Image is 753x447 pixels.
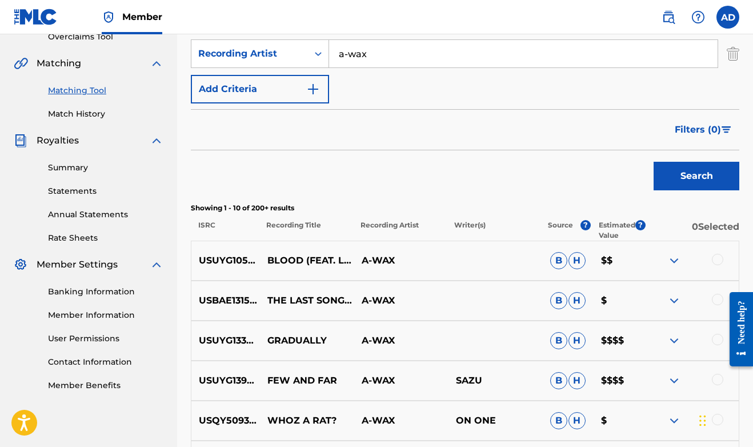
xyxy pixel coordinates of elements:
img: 9d2ae6d4665cec9f34b9.svg [306,82,320,96]
p: Recording Artist [353,220,446,241]
span: H [568,332,586,349]
p: BLOOD (FEAT. LAVISH D) [260,254,354,268]
div: Help [687,6,710,29]
span: H [568,372,586,389]
img: filter [722,126,731,133]
a: Overclaims Tool [48,31,163,43]
button: Filters (0) [668,115,739,144]
span: Matching [37,57,81,70]
img: expand [667,294,681,308]
span: ? [580,220,591,230]
p: Estimated Value [599,220,635,241]
p: A-WAX [354,294,448,308]
span: H [568,412,586,429]
a: Member Benefits [48,380,163,392]
span: ? [635,220,646,230]
p: $ [594,294,644,308]
p: SAZU [448,374,543,388]
img: expand [150,134,163,147]
p: THE LAST SONG (FEAT. A-WAX, LEFT, HOLLOW TIP, [PERSON_NAME], T-NUTTY, [PERSON_NAME], MISTAH F.A.B... [260,294,354,308]
img: expand [150,57,163,70]
p: A-WAX [354,414,448,428]
span: H [568,292,586,309]
span: B [550,252,567,269]
iframe: Resource Center [721,282,753,376]
span: B [550,292,567,309]
div: Drag [699,404,706,438]
a: Contact Information [48,356,163,368]
a: Banking Information [48,286,163,298]
img: expand [667,414,681,428]
a: Matching Tool [48,85,163,97]
button: Search [654,162,739,190]
p: A-WAX [354,254,448,268]
a: User Permissions [48,333,163,345]
p: A-WAX [354,334,448,348]
p: $$$$ [594,374,644,388]
p: Source [548,220,573,241]
a: Match History [48,108,163,120]
a: Rate Sheets [48,232,163,244]
img: Member Settings [14,258,27,272]
a: Summary [48,162,163,174]
img: search [662,10,675,24]
p: ON ONE [448,414,543,428]
img: MLC Logo [14,9,58,25]
p: $$ [594,254,644,268]
p: $ [594,414,644,428]
span: Royalties [37,134,79,147]
img: Top Rightsholder [102,10,115,24]
a: Statements [48,185,163,197]
p: USUYG1334481 [191,334,260,348]
img: Royalties [14,134,27,147]
p: ISRC [191,220,259,241]
img: Delete Criterion [727,39,739,68]
p: USQY50934528 [191,414,260,428]
a: Annual Statements [48,209,163,221]
div: Recording Artist [198,47,301,61]
p: $$$$ [594,334,644,348]
p: USBAE1315951 [191,294,260,308]
span: H [568,252,586,269]
span: Member [122,10,162,23]
p: 0 Selected [646,220,739,241]
img: expand [667,374,681,388]
img: expand [667,334,681,348]
p: A-WAX [354,374,448,388]
span: B [550,372,567,389]
a: Member Information [48,309,163,321]
span: B [550,332,567,349]
img: expand [667,254,681,268]
p: Writer(s) [446,220,540,241]
span: Member Settings [37,258,118,272]
iframe: Chat Widget [696,392,753,447]
p: USUYG1056728 [191,254,260,268]
p: Recording Title [259,220,353,241]
p: FEW AND FAR [260,374,354,388]
button: Add Criteria [191,75,329,103]
p: GRADUALLY [260,334,354,348]
a: Public Search [657,6,680,29]
p: WHOZ A RAT? [260,414,354,428]
img: expand [150,258,163,272]
span: B [550,412,567,429]
p: USUYG1398680 [191,374,260,388]
img: help [691,10,705,24]
div: User Menu [716,6,739,29]
p: Showing 1 - 10 of 200+ results [191,203,739,213]
img: Matching [14,57,28,70]
span: Filters ( 0 ) [675,123,721,137]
